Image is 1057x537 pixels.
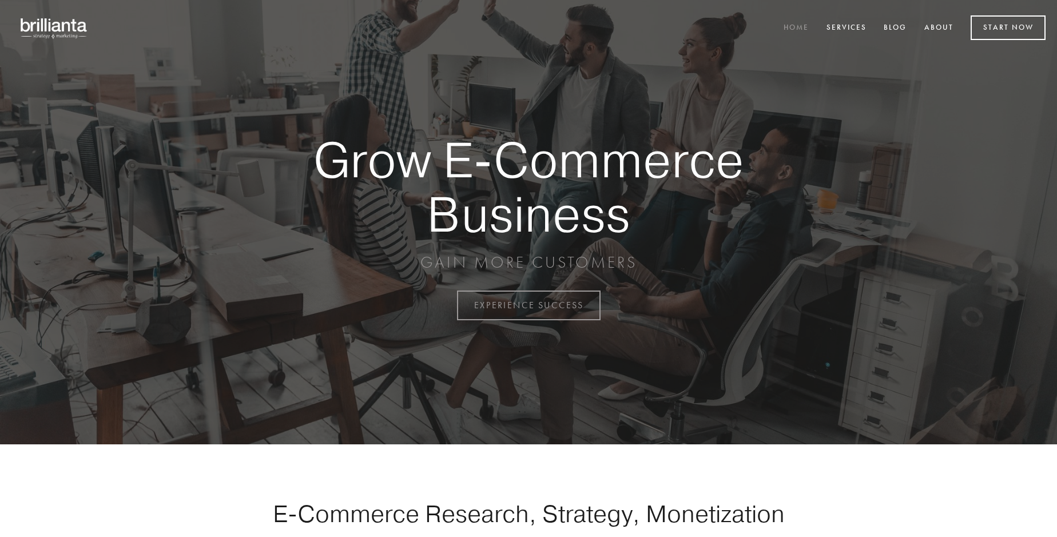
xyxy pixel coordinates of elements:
a: Blog [876,19,914,38]
strong: Grow E-Commerce Business [273,133,784,241]
img: brillianta - research, strategy, marketing [11,11,97,45]
a: EXPERIENCE SUCCESS [457,291,601,320]
a: Services [819,19,874,38]
a: Start Now [971,15,1046,40]
h1: E-Commerce Research, Strategy, Monetization [237,499,820,528]
p: GAIN MORE CUSTOMERS [273,252,784,273]
a: Home [776,19,816,38]
a: About [917,19,961,38]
